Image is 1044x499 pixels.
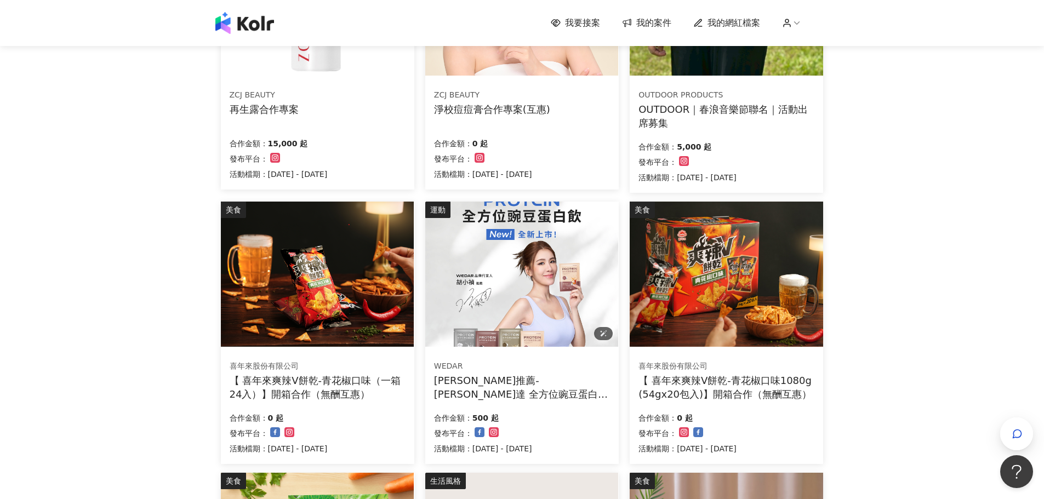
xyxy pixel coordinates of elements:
[434,102,550,116] div: 淨校痘痘膏合作專案(互惠)
[638,140,677,153] p: 合作金額：
[677,140,711,153] p: 5,000 起
[434,427,472,440] p: 發布平台：
[434,152,472,165] p: 發布平台：
[638,90,814,101] div: OUTDOOR PRODUCTS
[630,473,655,489] div: 美食
[230,427,268,440] p: 發布平台：
[630,202,655,218] div: 美食
[230,374,406,401] div: 【 喜年來爽辣V餅乾-青花椒口味（一箱24入）】開箱合作（無酬互惠）
[638,411,677,425] p: 合作金額：
[434,137,472,150] p: 合作金額：
[638,102,814,130] div: OUTDOOR｜春浪音樂節聯名｜活動出席募集
[638,442,737,455] p: 活動檔期：[DATE] - [DATE]
[425,473,466,489] div: 生活風格
[230,152,268,165] p: 發布平台：
[472,411,499,425] p: 500 起
[551,17,600,29] a: 我要接案
[636,17,671,29] span: 我的案件
[622,17,671,29] a: 我的案件
[230,102,299,116] div: 再生露合作專案
[472,137,488,150] p: 0 起
[230,442,328,455] p: 活動檔期：[DATE] - [DATE]
[268,137,308,150] p: 15,000 起
[230,411,268,425] p: 合作金額：
[708,17,760,29] span: 我的網紅檔案
[638,156,677,169] p: 發布平台：
[434,374,610,401] div: [PERSON_NAME]推薦-[PERSON_NAME]達 全方位豌豆蛋白飲 (互惠合作檔）
[638,361,814,372] div: 喜年來股份有限公司
[434,361,609,372] div: WEDAR
[638,374,814,401] div: 【 喜年來爽辣V餅乾-青花椒口味1080g (54gx20包入)】開箱合作（無酬互惠）
[630,202,823,347] img: 喜年來爽辣V餅乾-青花椒口味1080g (54gx20包入)
[434,168,532,181] p: 活動檔期：[DATE] - [DATE]
[434,90,550,101] div: ZCJ BEAUTY
[221,473,246,489] div: 美食
[638,171,737,184] p: 活動檔期：[DATE] - [DATE]
[215,12,274,34] img: logo
[693,17,760,29] a: 我的網紅檔案
[425,202,450,218] div: 運動
[230,361,405,372] div: 喜年來股份有限公司
[434,411,472,425] p: 合作金額：
[268,411,284,425] p: 0 起
[1000,455,1033,488] iframe: Help Scout Beacon - Open
[221,202,414,347] img: 喜年來爽辣V餅乾-青花椒口味（一箱24入）
[677,411,693,425] p: 0 起
[425,202,618,347] img: WEDAR薇達 全方位豌豆蛋白飲
[434,442,532,455] p: 活動檔期：[DATE] - [DATE]
[221,202,246,218] div: 美食
[638,427,677,440] p: 發布平台：
[230,137,268,150] p: 合作金額：
[565,17,600,29] span: 我要接案
[230,168,328,181] p: 活動檔期：[DATE] - [DATE]
[230,90,299,101] div: ZCJ BEAUTY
